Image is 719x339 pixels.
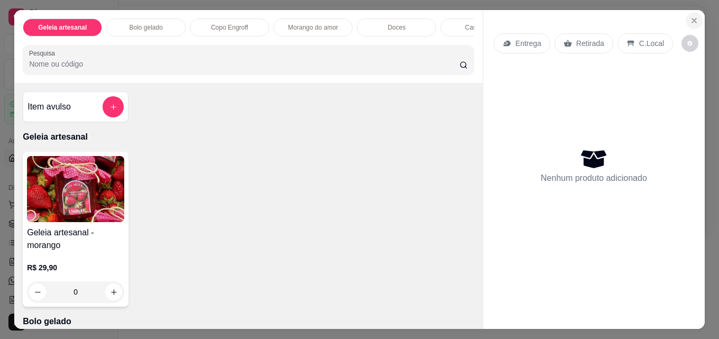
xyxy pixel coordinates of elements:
[105,283,122,300] button: increase-product-quantity
[23,315,474,328] p: Bolo gelado
[27,262,124,273] p: R$ 29,90
[27,100,71,113] h4: Item avulso
[29,49,59,58] label: Pesquisa
[211,23,248,32] p: Copo Engroff
[103,96,124,117] button: add-separate-item
[681,35,698,52] button: decrease-product-quantity
[29,59,459,69] input: Pesquisa
[515,38,541,49] p: Entrega
[686,12,703,29] button: Close
[38,23,87,32] p: Geleia artesanal
[29,283,46,300] button: decrease-product-quantity
[541,172,647,185] p: Nenhum produto adicionado
[639,38,664,49] p: C.Local
[130,23,163,32] p: Bolo gelado
[27,156,124,222] img: product-image
[465,23,495,32] p: Caseirinho
[288,23,338,32] p: Morango do amor
[23,131,474,143] p: Geleia artesanal
[27,226,124,252] h4: Geleia artesanal - morango
[576,38,604,49] p: Retirada
[388,23,405,32] p: Doces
